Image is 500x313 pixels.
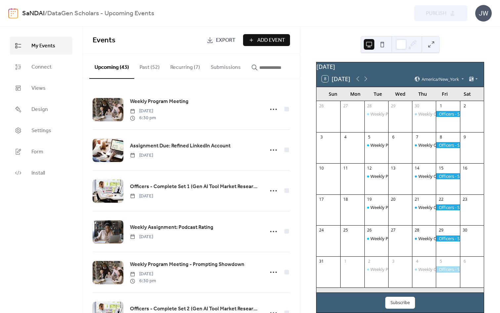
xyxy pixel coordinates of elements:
div: 1 [438,103,444,109]
div: 10 [319,165,324,171]
div: 28 [366,103,372,109]
div: Weekly Program Meeting - Would You Rather...? AI Edition [370,173,484,179]
div: 2 [366,259,372,264]
div: Officers - Submit Weekly Time Sheet [436,142,460,148]
div: Officers - Submit Weekly Time Sheet [436,204,460,210]
button: Submissions [205,54,246,78]
div: Weekly Office Hours [418,266,458,272]
div: Sat [456,87,479,101]
div: Weekly Office Hours [418,142,458,148]
span: Connect [31,63,52,71]
div: 27 [391,228,396,233]
div: 2 [462,103,468,109]
div: 6 [462,259,468,264]
b: / [45,7,47,20]
div: 5 [438,259,444,264]
div: 5 [366,134,372,140]
div: [DATE] [316,62,484,71]
div: Weekly Program Meeting [370,204,420,210]
span: Export [216,36,235,44]
div: Sun [322,87,344,101]
div: 22 [438,196,444,202]
div: Weekly Office Hours [418,235,458,241]
span: Events [93,33,115,48]
div: 9 [462,134,468,140]
div: Mon [344,87,367,101]
span: Weekly Assignment: Podcast Rating [130,224,213,232]
button: 8[DATE] [319,74,353,84]
div: 21 [414,196,420,202]
div: Tue [367,87,389,101]
a: Assignment Due: Refined LinkedIn Account [130,142,230,150]
div: 12 [366,165,372,171]
a: Connect [10,58,72,76]
span: America/New_York [422,77,459,81]
div: 29 [391,103,396,109]
div: Weekly Program Meeting [364,142,388,148]
span: Officers - Complete Set 2 (Gen AI Tool Market Research Micro-job) [130,305,260,313]
span: [DATE] [130,193,153,200]
span: Install [31,169,45,177]
div: 29 [438,228,444,233]
div: 17 [319,196,324,202]
div: Weekly Office Hours [412,235,436,241]
div: 4 [343,134,348,140]
div: 28 [414,228,420,233]
a: Design [10,100,72,118]
div: Weekly Program Meeting [370,142,420,148]
a: Form [10,143,72,161]
span: Add Event [257,36,285,44]
div: 15 [438,165,444,171]
div: 26 [319,103,324,109]
a: Weekly Program Meeting - Prompting Showdown [130,260,244,269]
span: [DATE] [130,234,153,240]
div: 19 [366,196,372,202]
div: 3 [319,134,324,140]
div: Weekly Program Meeting [370,266,420,272]
div: Officers - Submit Weekly Time Sheet [436,111,460,117]
span: Settings [31,127,51,135]
div: 31 [319,259,324,264]
div: Weekly Office Hours [418,173,458,179]
div: 4 [414,259,420,264]
div: JW [475,5,492,22]
span: Weekly Program Meeting [130,98,188,106]
div: 26 [366,228,372,233]
span: Design [31,106,48,114]
div: Weekly Program Meeting - Would You Rather...? AI Edition [364,173,388,179]
b: DataGen Scholars - Upcoming Events [47,7,154,20]
div: 18 [343,196,348,202]
img: logo [8,8,18,19]
div: Weekly Program Meeting [364,204,388,210]
div: 20 [391,196,396,202]
div: 1 [343,259,348,264]
div: Officers - Submit Weekly Time Sheet [436,173,460,179]
span: 6:30 pm [130,115,156,122]
div: 3 [391,259,396,264]
div: Thu [411,87,434,101]
div: Officers - Submit Weekly Time Sheet [436,266,460,272]
a: Install [10,164,72,182]
span: [DATE] [130,108,156,115]
div: Fri [434,87,456,101]
a: Weekly Program Meeting [130,97,188,106]
button: Upcoming (43) [89,54,134,79]
div: Weekly Program Meeting [370,235,420,241]
a: Views [10,79,72,97]
a: Weekly Assignment: Podcast Rating [130,223,213,232]
div: Weekly Program Meeting [364,266,388,272]
div: Weekly Office Hours [412,173,436,179]
button: Recurring (7) [165,54,205,78]
div: Weekly Office Hours [418,204,458,210]
div: 7 [414,134,420,140]
a: Officers - Complete Set 1 (Gen AI Tool Market Research Micro-job) [130,183,260,191]
span: Officers - Complete Set 1 (Gen AI Tool Market Research Micro-job) [130,183,260,191]
div: Weekly Office Hours [412,111,436,117]
div: Weekly Office Hours [412,266,436,272]
div: 24 [319,228,324,233]
button: Add Event [243,34,290,46]
div: 30 [462,228,468,233]
span: Views [31,84,46,92]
